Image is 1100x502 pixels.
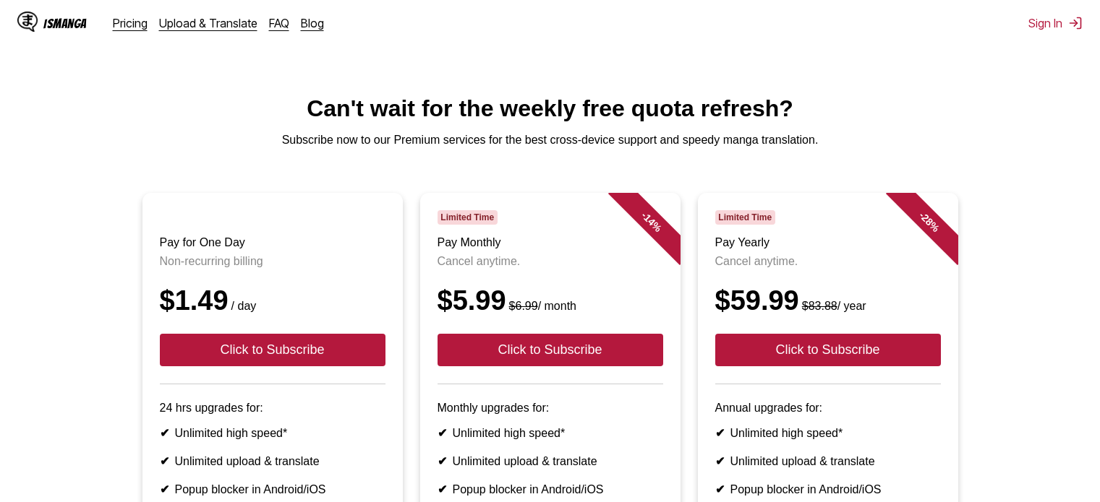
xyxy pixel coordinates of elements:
[301,16,324,30] a: Blog
[438,334,663,366] button: Click to Subscribe
[113,16,148,30] a: Pricing
[715,402,941,415] p: Annual upgrades for:
[438,427,447,439] b: ✔
[506,300,576,312] small: / month
[269,16,289,30] a: FAQ
[438,482,663,496] li: Popup blocker in Android/iOS
[715,210,775,225] span: Limited Time
[438,455,447,467] b: ✔
[160,255,385,268] p: Non-recurring billing
[885,178,972,265] div: - 28 %
[17,12,113,35] a: IsManga LogoIsManga
[715,334,941,366] button: Click to Subscribe
[160,236,385,249] h3: Pay for One Day
[715,482,941,496] li: Popup blocker in Android/iOS
[160,455,169,467] b: ✔
[438,483,447,495] b: ✔
[160,483,169,495] b: ✔
[715,455,725,467] b: ✔
[715,454,941,468] li: Unlimited upload & translate
[438,402,663,415] p: Monthly upgrades for:
[12,134,1088,147] p: Subscribe now to our Premium services for the best cross-device support and speedy manga translat...
[438,236,663,249] h3: Pay Monthly
[438,454,663,468] li: Unlimited upload & translate
[438,255,663,268] p: Cancel anytime.
[438,426,663,440] li: Unlimited high speed*
[160,454,385,468] li: Unlimited upload & translate
[802,300,837,312] s: $83.88
[715,483,725,495] b: ✔
[799,300,866,312] small: / year
[17,12,38,32] img: IsManga Logo
[607,178,694,265] div: - 14 %
[715,427,725,439] b: ✔
[715,255,941,268] p: Cancel anytime.
[160,426,385,440] li: Unlimited high speed*
[509,300,538,312] s: $6.99
[1028,16,1083,30] button: Sign In
[1068,16,1083,30] img: Sign out
[160,285,385,316] div: $1.49
[438,285,663,316] div: $5.99
[229,300,257,312] small: / day
[12,95,1088,122] h1: Can't wait for the weekly free quota refresh?
[160,334,385,366] button: Click to Subscribe
[159,16,257,30] a: Upload & Translate
[160,427,169,439] b: ✔
[160,482,385,496] li: Popup blocker in Android/iOS
[438,210,498,225] span: Limited Time
[43,17,87,30] div: IsManga
[715,426,941,440] li: Unlimited high speed*
[715,236,941,249] h3: Pay Yearly
[715,285,941,316] div: $59.99
[160,402,385,415] p: 24 hrs upgrades for:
